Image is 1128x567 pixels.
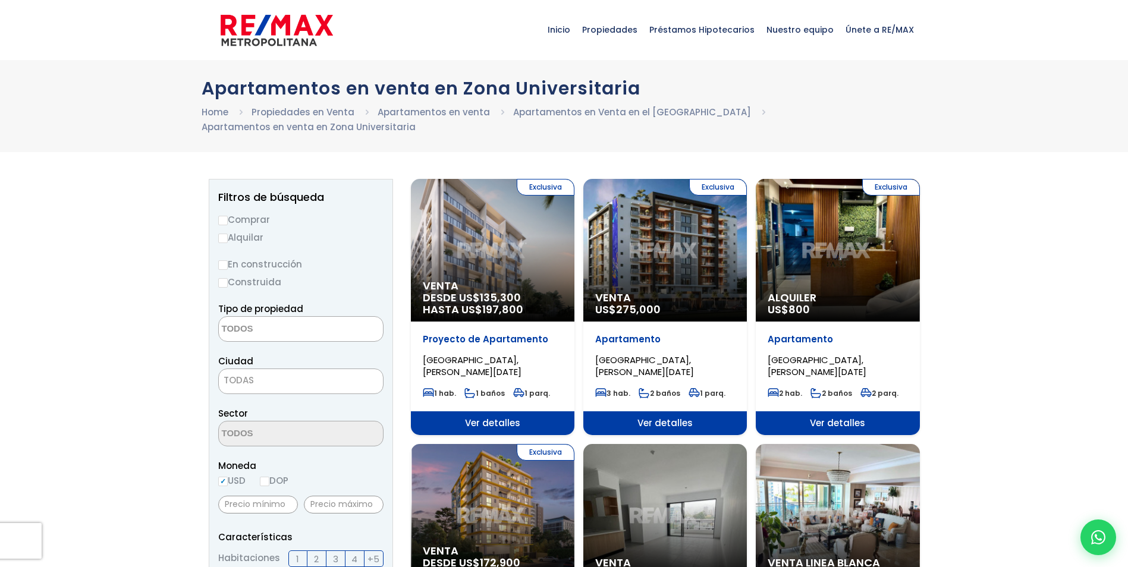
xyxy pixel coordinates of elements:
[576,12,643,48] span: Propiedades
[583,411,747,435] span: Ver detalles
[202,119,416,134] li: Apartamentos en venta en Zona Universitaria
[218,230,384,245] label: Alquilar
[768,354,866,378] span: [GEOGRAPHIC_DATA], [PERSON_NAME][DATE]
[423,545,563,557] span: Venta
[583,179,747,435] a: Exclusiva Venta US$275,000 Apartamento [GEOGRAPHIC_DATA], [PERSON_NAME][DATE] 3 hab. 2 baños 1 pa...
[218,303,303,315] span: Tipo de propiedad
[616,302,661,317] span: 275,000
[689,388,725,398] span: 1 parq.
[219,317,334,342] textarea: Search
[639,388,680,398] span: 2 baños
[351,552,357,566] span: 4
[768,292,907,304] span: Alquiler
[517,179,574,196] span: Exclusiva
[252,106,354,118] a: Propiedades en Venta
[260,477,269,486] input: DOP
[218,530,384,544] p: Características
[304,496,384,514] input: Precio máximo
[218,234,228,243] input: Alquilar
[768,302,810,317] span: US$
[517,444,574,461] span: Exclusiva
[224,374,254,386] span: TODAS
[595,333,735,345] p: Apartamento
[218,260,228,270] input: En construcción
[202,78,927,99] h1: Apartamentos en venta en Zona Universitaria
[788,302,810,317] span: 800
[513,388,550,398] span: 1 parq.
[218,257,384,272] label: En construcción
[411,411,574,435] span: Ver detalles
[482,302,523,317] span: 197,800
[840,12,920,48] span: Únete a RE/MAX
[218,278,228,288] input: Construida
[218,275,384,289] label: Construida
[296,552,299,566] span: 1
[810,388,852,398] span: 2 baños
[218,496,298,514] input: Precio mínimo
[595,292,735,304] span: Venta
[423,388,456,398] span: 1 hab.
[218,216,228,225] input: Comprar
[314,552,319,566] span: 2
[595,388,630,398] span: 3 hab.
[218,212,384,227] label: Comprar
[218,191,384,203] h2: Filtros de búsqueda
[333,552,338,566] span: 3
[423,304,563,316] span: HASTA US$
[411,179,574,435] a: Exclusiva Venta DESDE US$135,300 HASTA US$197,800 Proyecto de Apartamento [GEOGRAPHIC_DATA], [PER...
[542,12,576,48] span: Inicio
[202,106,228,118] a: Home
[218,355,253,367] span: Ciudad
[423,333,563,345] p: Proyecto de Apartamento
[480,290,521,305] span: 135,300
[378,106,490,118] a: Apartamentos en venta
[756,179,919,435] a: Exclusiva Alquiler US$800 Apartamento [GEOGRAPHIC_DATA], [PERSON_NAME][DATE] 2 hab. 2 baños 2 par...
[862,179,920,196] span: Exclusiva
[860,388,898,398] span: 2 parq.
[643,12,761,48] span: Préstamos Hipotecarios
[367,552,379,566] span: +5
[218,458,384,473] span: Moneda
[513,106,751,118] a: Apartamentos en Venta en el [GEOGRAPHIC_DATA]
[219,372,383,389] span: TODAS
[595,354,694,378] span: [GEOGRAPHIC_DATA], [PERSON_NAME][DATE]
[423,292,563,316] span: DESDE US$
[423,354,521,378] span: [GEOGRAPHIC_DATA], [PERSON_NAME][DATE]
[689,179,747,196] span: Exclusiva
[768,388,802,398] span: 2 hab.
[218,473,246,488] label: USD
[219,421,334,447] textarea: Search
[218,550,280,567] span: Habitaciones
[218,477,228,486] input: USD
[756,411,919,435] span: Ver detalles
[595,302,661,317] span: US$
[423,280,563,292] span: Venta
[761,12,840,48] span: Nuestro equipo
[768,333,907,345] p: Apartamento
[464,388,505,398] span: 1 baños
[218,407,248,420] span: Sector
[218,368,384,394] span: TODAS
[221,12,333,48] img: remax-metropolitana-logo
[260,473,288,488] label: DOP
